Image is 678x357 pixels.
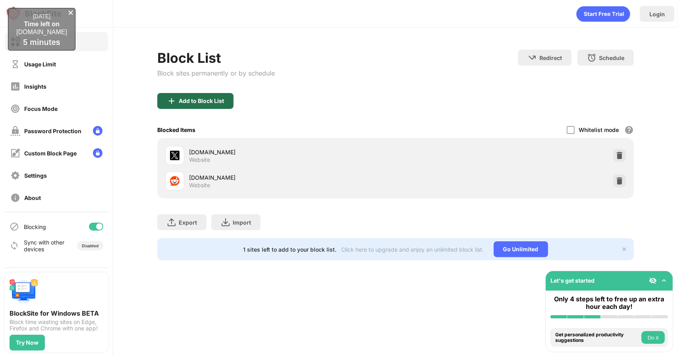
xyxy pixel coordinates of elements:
[551,295,668,310] div: Only 4 steps left to free up an extra hour each day!
[233,219,251,226] div: Import
[82,243,99,248] div: Disabled
[10,148,20,158] img: customize-block-page-off.svg
[189,173,396,182] div: [DOMAIN_NAME]
[179,98,224,104] div: Add to Block List
[10,309,103,317] div: BlockSite for Windows BETA
[6,6,62,21] img: logo-blocksite.svg
[10,104,20,114] img: focus-off.svg
[189,182,210,189] div: Website
[10,126,20,136] img: password-protection-off.svg
[599,54,624,61] div: Schedule
[641,331,665,344] button: Do it
[10,81,20,91] img: insights-off.svg
[16,340,39,346] div: Try Now
[179,219,197,226] div: Export
[93,148,102,158] img: lock-menu.svg
[24,128,81,134] div: Password Protection
[10,171,20,180] img: settings-off.svg
[24,105,58,112] div: Focus Mode
[24,150,77,157] div: Custom Block Page
[189,148,396,156] div: [DOMAIN_NAME]
[555,332,639,343] div: Get personalized productivity suggestions
[157,69,275,77] div: Block sites permanently or by schedule
[576,6,630,22] div: animation
[342,246,484,253] div: Click here to upgrade and enjoy an unlimited block list.
[649,277,657,285] img: eye-not-visible.svg
[157,126,195,133] div: Blocked Items
[189,156,210,163] div: Website
[24,61,56,68] div: Usage Limit
[24,239,65,252] div: Sync with other devices
[10,277,38,306] img: push-desktop.svg
[93,126,102,136] img: lock-menu.svg
[10,222,19,231] img: blocking-icon.svg
[10,59,20,69] img: time-usage-off.svg
[551,277,595,284] div: Let's get started
[10,241,19,250] img: sync-icon.svg
[10,193,20,203] img: about-off.svg
[539,54,562,61] div: Redirect
[579,126,619,133] div: Whitelist mode
[170,151,180,160] img: favicons
[649,11,665,17] div: Login
[24,194,41,201] div: About
[10,319,103,332] div: Block time wasting sites on Edge, Firefox and Chrome with one app!
[24,172,47,179] div: Settings
[24,223,46,230] div: Blocking
[660,277,668,285] img: omni-setup-toggle.svg
[24,83,46,90] div: Insights
[494,241,548,257] div: Go Unlimited
[170,176,180,186] img: favicons
[157,50,275,66] div: Block List
[243,246,337,253] div: 1 sites left to add to your block list.
[621,246,628,252] img: x-button.svg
